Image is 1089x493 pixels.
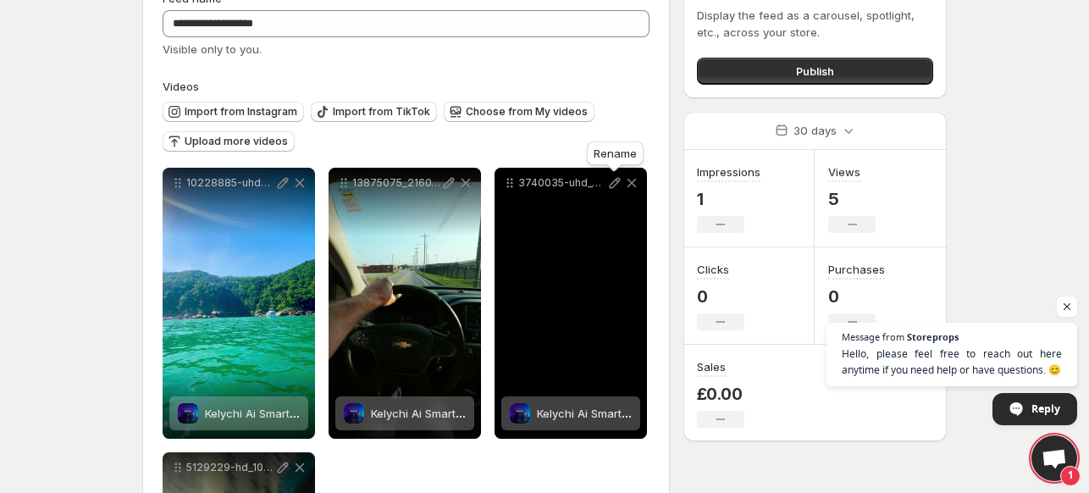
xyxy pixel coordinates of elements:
[510,403,530,424] img: Kelychi Ai Smart Glasses
[371,407,501,420] span: Kelychi Ai Smart Glasses
[495,168,647,439] div: 3740035-uhd_3840_2160_24fpsKelychi Ai Smart GlassesKelychi Ai Smart Glasses
[697,286,744,307] p: 0
[344,403,364,424] img: Kelychi Ai Smart Glasses
[697,58,933,85] button: Publish
[163,168,315,439] div: 10228885-uhd_2160_3840_30fpsKelychi Ai Smart GlassesKelychi Ai Smart Glasses
[697,358,726,375] h3: Sales
[466,105,588,119] span: Choose from My videos
[842,346,1062,378] span: Hello, please feel free to reach out here anytime if you need help or have questions. 😊
[205,407,335,420] span: Kelychi Ai Smart Glasses
[537,407,667,420] span: Kelychi Ai Smart Glasses
[697,384,744,404] p: £0.00
[828,189,876,209] p: 5
[697,189,760,209] p: 1
[333,105,430,119] span: Import from TikTok
[186,461,274,474] p: 5129229-hd_1008_2048_24fps
[1060,466,1081,486] span: 1
[178,403,198,424] img: Kelychi Ai Smart Glasses
[1031,435,1077,481] div: Open chat
[163,102,304,122] button: Import from Instagram
[329,168,481,439] div: 13875075_2160_3840_24fpsKelychi Ai Smart GlassesKelychi Ai Smart Glasses
[311,102,437,122] button: Import from TikTok
[163,80,199,93] span: Videos
[518,176,606,190] p: 3740035-uhd_3840_2160_24fps
[1031,394,1060,424] span: Reply
[163,42,262,56] span: Visible only to you.
[828,163,860,180] h3: Views
[697,7,933,41] p: Display the feed as a carousel, spotlight, etc., across your store.
[796,63,834,80] span: Publish
[163,131,295,152] button: Upload more videos
[352,176,440,190] p: 13875075_2160_3840_24fps
[185,105,297,119] span: Import from Instagram
[185,135,288,148] span: Upload more videos
[793,122,837,139] p: 30 days
[842,332,904,341] span: Message from
[828,261,885,278] h3: Purchases
[444,102,594,122] button: Choose from My videos
[186,176,274,190] p: 10228885-uhd_2160_3840_30fps
[907,332,959,341] span: Storeprops
[697,261,729,278] h3: Clicks
[828,286,885,307] p: 0
[697,163,760,180] h3: Impressions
